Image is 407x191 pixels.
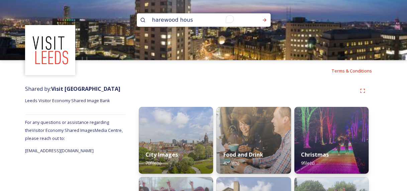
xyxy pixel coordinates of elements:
span: 42 file(s) [223,160,239,166]
img: c294e068-9312-4111-b400-e8d78225eb03.jpg [216,107,291,174]
img: b31ebafd-3048-46ba-81ca-2db6d970c8af.jpg [294,107,369,174]
span: For any questions or assistance regarding the Visitor Economy Shared Images Media Centre, please ... [25,119,123,141]
strong: Christmas [301,151,329,158]
img: b038c16e-5de4-4e50-b566-40b0484159a7.jpg [139,107,213,174]
span: 70 file(s) [145,160,161,166]
input: To enrich screen reader interactions, please activate Accessibility in Grammarly extension settings [149,13,240,27]
span: 9 file(s) [301,160,314,166]
img: download%20(3).png [26,26,75,74]
strong: Food and Drink [223,151,263,158]
strong: City Images [145,151,178,158]
span: [EMAIL_ADDRESS][DOMAIN_NAME] [25,148,94,154]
